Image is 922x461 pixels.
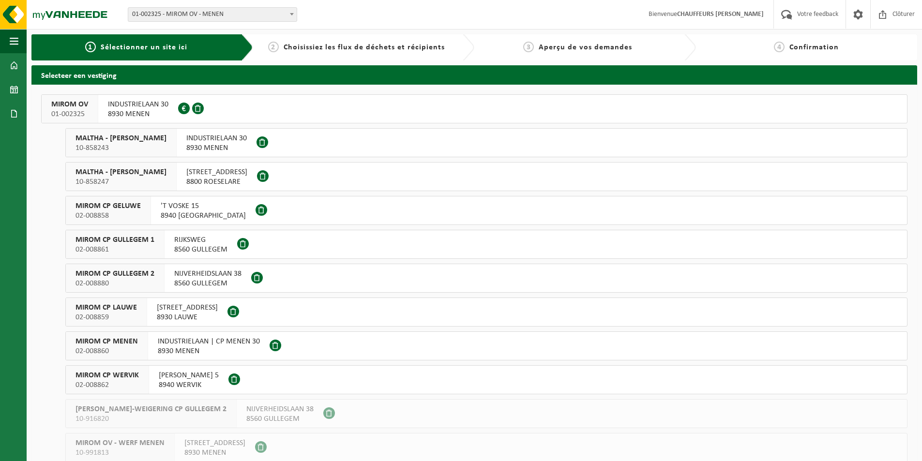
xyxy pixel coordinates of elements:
[76,448,165,458] span: 10-991813
[65,297,907,327] button: MIROM CP LAUWE 02-008859 [STREET_ADDRESS]8930 LAUWE
[158,346,260,356] span: 8930 MENEN
[539,44,632,51] span: Aperçu de vos demandes
[76,337,138,346] span: MIROM CP MENEN
[184,448,245,458] span: 8930 MENEN
[161,211,246,221] span: 8940 [GEOGRAPHIC_DATA]
[76,245,154,254] span: 02-008861
[184,438,245,448] span: [STREET_ADDRESS]
[31,65,917,84] h2: Selecteer een vestiging
[101,44,187,51] span: Sélectionner un site ici
[186,167,247,177] span: [STREET_ADDRESS]
[51,100,88,109] span: MIROM OV
[76,438,165,448] span: MIROM OV - WERF MENEN
[65,196,907,225] button: MIROM CP GELUWE 02-008858 'T VOSKE 158940 [GEOGRAPHIC_DATA]
[85,42,96,52] span: 1
[174,279,242,288] span: 8560 GULLEGEM
[186,134,247,143] span: INDUSTRIELAAN 30
[246,404,314,414] span: NIJVERHEIDSLAAN 38
[158,337,260,346] span: INDUSTRIELAAN | CP MENEN 30
[65,230,907,259] button: MIROM CP GULLEGEM 1 02-008861 RIJKSWEG8560 GULLEGEM
[76,177,166,187] span: 10-858247
[76,235,154,245] span: MIROM CP GULLEGEM 1
[128,8,297,21] span: 01-002325 - MIROM OV - MENEN
[76,134,166,143] span: MALTHA - [PERSON_NAME]
[174,235,227,245] span: RIJKSWEG
[76,404,227,414] span: [PERSON_NAME]-WEIGERING CP GULLEGEM 2
[108,109,168,119] span: 8930 MENEN
[174,245,227,254] span: 8560 GULLEGEM
[159,371,219,380] span: [PERSON_NAME] 5
[76,303,137,312] span: MIROM CP LAUWE
[128,7,297,22] span: 01-002325 - MIROM OV - MENEN
[41,94,907,123] button: MIROM OV 01-002325 INDUSTRIELAAN 308930 MENEN
[76,279,154,288] span: 02-008880
[76,211,141,221] span: 02-008858
[284,44,445,51] span: Choisissiez les flux de déchets et récipients
[76,201,141,211] span: MIROM CP GELUWE
[65,365,907,394] button: MIROM CP WERVIK 02-008862 [PERSON_NAME] 58940 WERVIK
[159,380,219,390] span: 8940 WERVIK
[523,42,534,52] span: 3
[65,264,907,293] button: MIROM CP GULLEGEM 2 02-008880 NIJVERHEIDSLAAN 388560 GULLEGEM
[76,371,139,380] span: MIROM CP WERVIK
[268,42,279,52] span: 2
[65,128,907,157] button: MALTHA - [PERSON_NAME] 10-858243 INDUSTRIELAAN 308930 MENEN
[186,177,247,187] span: 8800 ROESELARE
[157,312,218,322] span: 8930 LAUWE
[174,269,242,279] span: NIJVERHEIDSLAAN 38
[76,312,137,322] span: 02-008859
[76,143,166,153] span: 10-858243
[774,42,785,52] span: 4
[789,44,839,51] span: Confirmation
[677,11,764,18] strong: CHAUFFEURS [PERSON_NAME]
[76,414,227,424] span: 10-916820
[186,143,247,153] span: 8930 MENEN
[108,100,168,109] span: INDUSTRIELAAN 30
[65,162,907,191] button: MALTHA - [PERSON_NAME] 10-858247 [STREET_ADDRESS]8800 ROESELARE
[157,303,218,312] span: [STREET_ADDRESS]
[161,201,246,211] span: 'T VOSKE 15
[246,414,314,424] span: 8560 GULLEGEM
[65,331,907,360] button: MIROM CP MENEN 02-008860 INDUSTRIELAAN | CP MENEN 308930 MENEN
[51,109,88,119] span: 01-002325
[76,167,166,177] span: MALTHA - [PERSON_NAME]
[76,269,154,279] span: MIROM CP GULLEGEM 2
[76,380,139,390] span: 02-008862
[76,346,138,356] span: 02-008860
